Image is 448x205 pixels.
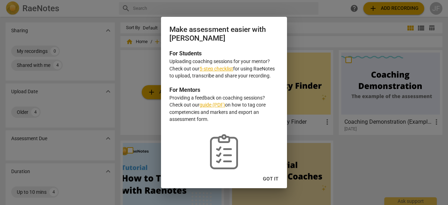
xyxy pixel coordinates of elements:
[199,66,233,71] a: 5-step checklist
[199,102,225,108] a: guide (PDF)
[169,87,200,93] b: For Mentors
[169,58,279,80] p: Uploading coaching sessions for your mentor? Check out our for using RaeNotes to upload, transcri...
[169,50,202,57] b: For Students
[257,173,284,185] button: Got it
[169,25,279,42] h2: Make assessment easier with [PERSON_NAME]
[169,94,279,123] p: Providing a feedback on coaching sessions? Check out our on how to tag core competencies and mark...
[263,176,279,183] span: Got it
